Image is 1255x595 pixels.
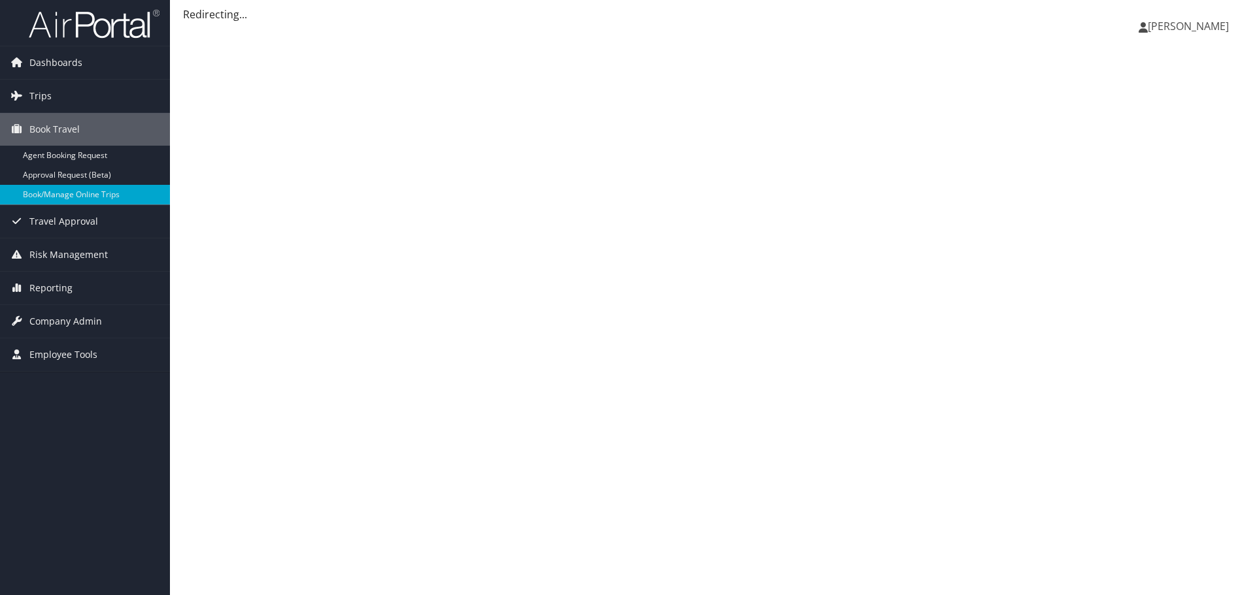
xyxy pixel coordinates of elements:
[1148,19,1229,33] span: [PERSON_NAME]
[29,305,102,338] span: Company Admin
[29,238,108,271] span: Risk Management
[1139,7,1242,46] a: [PERSON_NAME]
[183,7,1242,22] div: Redirecting...
[29,338,97,371] span: Employee Tools
[29,272,73,304] span: Reporting
[29,80,52,112] span: Trips
[29,8,159,39] img: airportal-logo.png
[29,205,98,238] span: Travel Approval
[29,46,82,79] span: Dashboards
[29,113,80,146] span: Book Travel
